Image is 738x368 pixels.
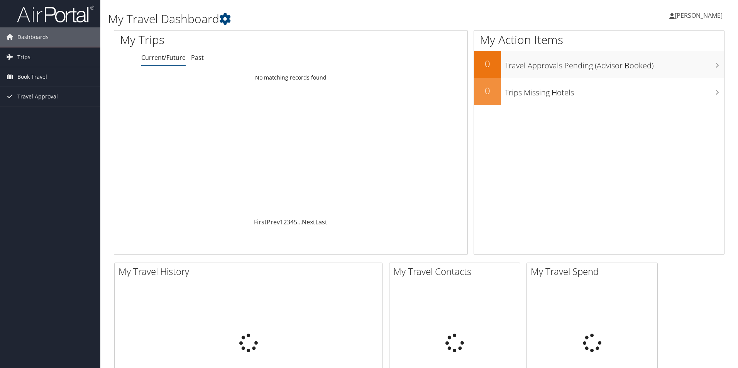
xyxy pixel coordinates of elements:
[108,11,523,27] h1: My Travel Dashboard
[283,218,287,226] a: 2
[17,67,47,86] span: Book Travel
[287,218,290,226] a: 3
[290,218,294,226] a: 4
[675,11,723,20] span: [PERSON_NAME]
[17,5,94,23] img: airportal-logo.png
[17,27,49,47] span: Dashboards
[474,57,501,70] h2: 0
[294,218,297,226] a: 5
[531,265,657,278] h2: My Travel Spend
[474,51,724,78] a: 0Travel Approvals Pending (Advisor Booked)
[280,218,283,226] a: 1
[474,32,724,48] h1: My Action Items
[254,218,267,226] a: First
[474,78,724,105] a: 0Trips Missing Hotels
[17,87,58,106] span: Travel Approval
[315,218,327,226] a: Last
[17,47,30,67] span: Trips
[669,4,730,27] a: [PERSON_NAME]
[393,265,520,278] h2: My Travel Contacts
[141,53,186,62] a: Current/Future
[267,218,280,226] a: Prev
[120,32,315,48] h1: My Trips
[297,218,302,226] span: …
[191,53,204,62] a: Past
[118,265,382,278] h2: My Travel History
[505,56,724,71] h3: Travel Approvals Pending (Advisor Booked)
[302,218,315,226] a: Next
[474,84,501,97] h2: 0
[114,71,467,85] td: No matching records found
[505,83,724,98] h3: Trips Missing Hotels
